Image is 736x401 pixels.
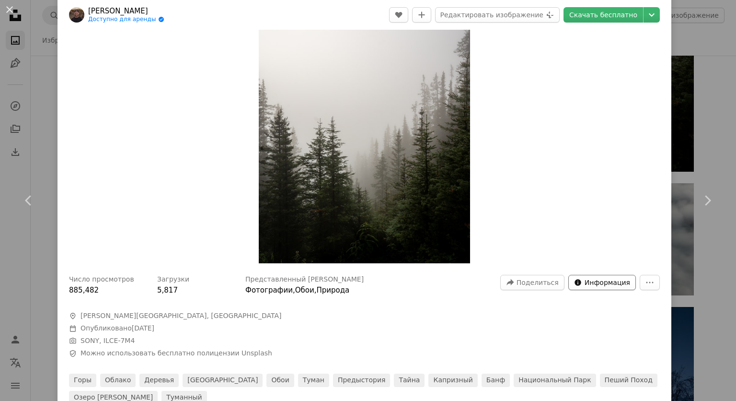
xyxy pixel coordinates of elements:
[600,374,657,387] a: пеший поход
[69,286,99,295] span: 885,482
[428,374,477,387] a: капризный
[298,374,329,387] a: туман
[500,275,564,290] button: Поделитесь этим изображением
[394,374,425,387] a: тайна
[389,7,408,23] button: Нравится
[399,376,420,384] ya-tr-span: тайна
[569,8,637,22] ya-tr-span: Скачать бесплатно
[514,374,596,387] a: национальный парк
[303,376,324,384] ya-tr-span: туман
[187,376,258,384] ya-tr-span: [GEOGRAPHIC_DATA]
[563,7,643,23] a: Скачать бесплатно
[139,374,179,387] a: деревья
[88,16,164,24] a: Доступно для аренды
[605,376,653,384] ya-tr-span: пеший поход
[568,275,636,290] button: Статистика по этому изображению
[678,154,736,247] a: Далее
[314,286,317,295] ya-tr-span: ,
[338,376,386,384] ya-tr-span: предыстория
[517,279,559,286] ya-tr-span: Поделиться
[640,275,660,290] button: Больше Действий
[486,376,505,384] ya-tr-span: банф
[69,7,84,23] img: Зайдите в профиль Тима Амфриса
[316,286,349,295] a: Природа
[144,376,174,384] ya-tr-span: деревья
[69,275,134,283] ya-tr-span: Число просмотров
[157,286,178,295] span: 5,817
[88,16,156,24] ya-tr-span: Доступно для аренды
[80,349,206,357] ya-tr-span: Можно использовать бесплатно по
[644,7,660,23] button: Выберите размер загрузки
[435,7,560,23] button: Редактировать изображение
[585,279,630,286] ya-tr-span: Информация
[245,286,293,295] a: Фотографии
[482,374,510,387] a: банф
[166,393,202,401] ya-tr-span: туманный
[295,286,314,295] a: Обои
[132,324,154,332] ya-tr-span: [DATE]
[74,393,153,401] ya-tr-span: озеро [PERSON_NAME]
[440,8,543,22] ya-tr-span: Редактировать изображение
[132,324,154,332] time: 12 сентября 2025 года в 6:06:06 утра по Гринвичу +4
[100,374,136,387] a: облако
[69,374,96,387] a: горы
[88,6,164,16] a: [PERSON_NAME]
[88,7,148,15] ya-tr-span: [PERSON_NAME]
[206,349,272,357] a: лицензии Unsplash
[245,275,364,283] ya-tr-span: Представленный [PERSON_NAME]
[266,374,294,387] a: Обои
[183,374,263,387] a: [GEOGRAPHIC_DATA]
[80,336,135,346] button: SONY, ILCE-7M4
[518,376,591,384] ya-tr-span: национальный парк
[74,376,92,384] ya-tr-span: горы
[271,376,289,384] ya-tr-span: Обои
[412,7,431,23] button: Добавить в коллекцию
[80,312,282,319] ya-tr-span: [PERSON_NAME][GEOGRAPHIC_DATA], [GEOGRAPHIC_DATA]
[293,286,295,295] ya-tr-span: ,
[333,374,391,387] a: предыстория
[80,324,132,332] ya-tr-span: Опубликовано
[80,337,135,344] ya-tr-span: SONY, ILCE-7M4
[157,275,189,283] ya-tr-span: Загрузки
[105,376,131,384] ya-tr-span: облако
[433,376,472,384] ya-tr-span: капризный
